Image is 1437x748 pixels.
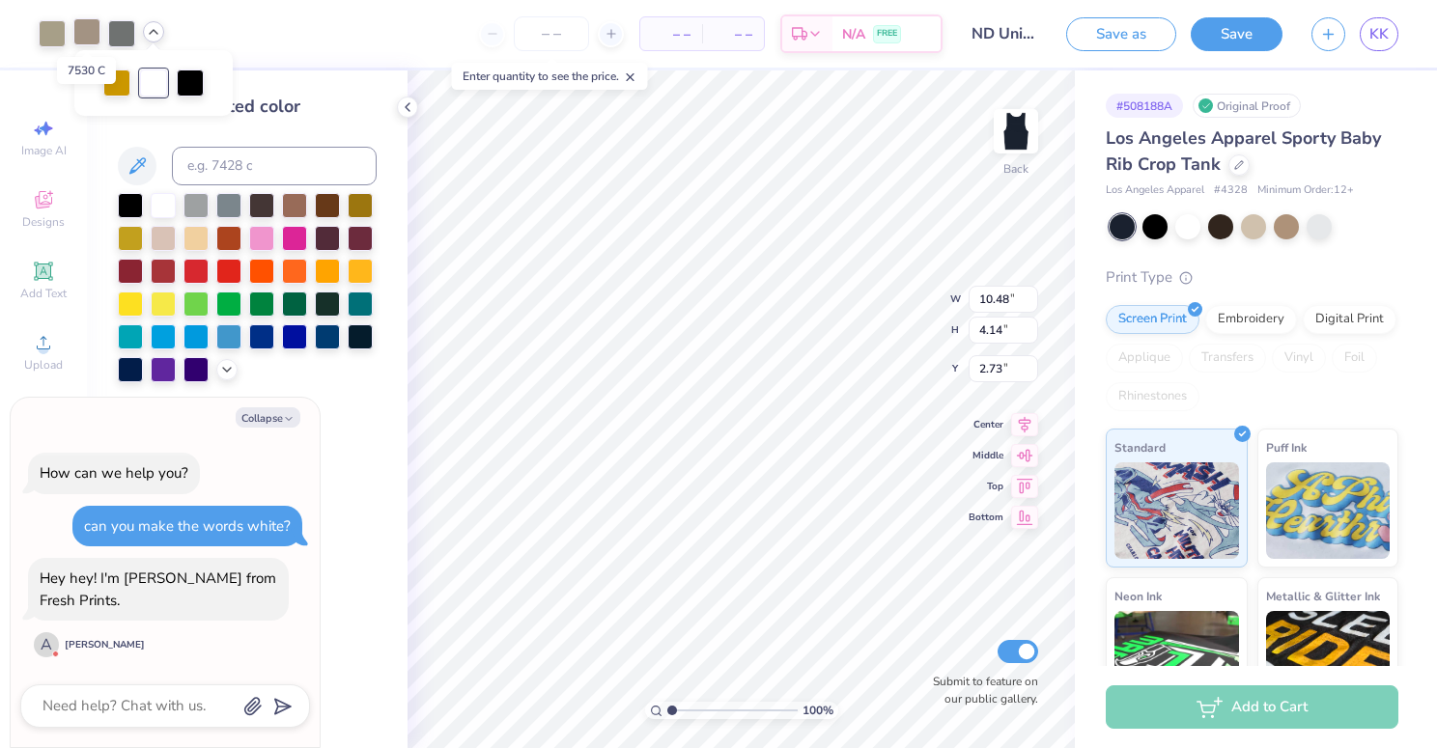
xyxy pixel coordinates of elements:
div: 7530 C [57,57,116,84]
a: KK [1360,17,1398,51]
div: Transfers [1189,344,1266,373]
span: – – [714,24,752,44]
span: KK [1369,23,1389,45]
img: Standard [1114,462,1239,559]
span: Los Angeles Apparel Sporty Baby Rib Crop Tank [1106,126,1381,176]
button: Save as [1066,17,1176,51]
label: Submit to feature on our public gallery. [922,673,1038,707]
div: Embroidery [1205,305,1297,334]
span: 100 % [803,702,833,719]
div: # 508188A [1106,94,1183,118]
div: Original Proof [1193,94,1301,118]
img: Metallic & Glitter Ink [1266,611,1391,707]
span: – – [652,24,690,44]
div: A [34,632,59,657]
span: Standard [1114,437,1166,457]
div: Applique [1106,344,1183,373]
span: Neon Ink [1114,586,1162,606]
div: Vinyl [1272,344,1326,373]
div: can you make the words white? [84,516,291,536]
img: Back [997,112,1035,151]
span: Los Angeles Apparel [1106,182,1204,199]
span: Designs [22,214,65,230]
div: Enter quantity to see the price. [452,63,648,90]
div: Change selected color [118,94,377,120]
input: Untitled Design [957,14,1052,53]
div: Hey hey! I'm [PERSON_NAME] from Fresh Prints. [40,568,276,610]
input: – – [514,16,589,51]
span: Top [969,480,1003,493]
span: # 4328 [1214,182,1248,199]
span: Image AI [21,143,67,158]
button: Save [1191,17,1282,51]
span: Puff Ink [1266,437,1307,457]
div: Foil [1332,344,1377,373]
span: Center [969,418,1003,431]
span: Metallic & Glitter Ink [1266,586,1380,606]
span: Add Text [20,286,67,301]
span: Bottom [969,511,1003,524]
span: Upload [24,357,63,373]
div: Back [1003,160,1028,178]
div: Screen Print [1106,305,1199,334]
div: How can we help you? [40,463,188,483]
span: Middle [969,449,1003,462]
div: Digital Print [1303,305,1396,334]
div: Print Type [1106,266,1398,289]
button: Collapse [236,407,300,428]
img: Puff Ink [1266,462,1391,559]
span: FREE [877,27,897,41]
input: e.g. 7428 c [172,147,377,185]
img: Neon Ink [1114,611,1239,707]
div: Rhinestones [1106,382,1199,411]
span: N/A [842,24,865,44]
span: Minimum Order: 12 + [1257,182,1354,199]
div: [PERSON_NAME] [65,638,145,652]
